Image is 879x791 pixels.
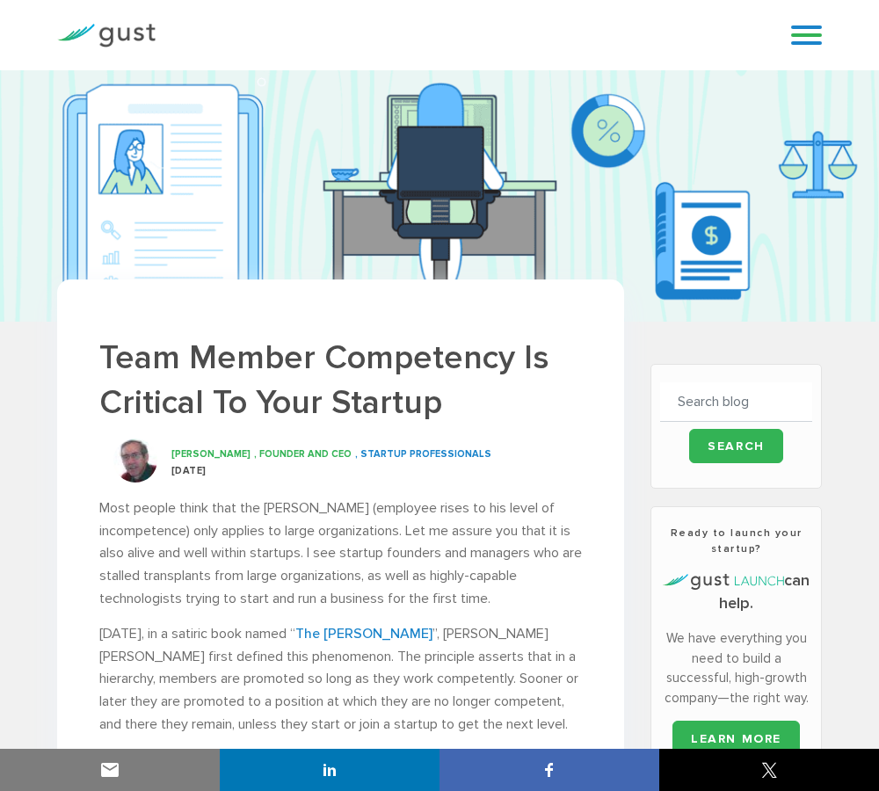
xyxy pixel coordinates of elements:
span: , Startup Professionals [355,448,491,460]
a: The [PERSON_NAME] [295,625,432,642]
input: Search blog [660,382,812,422]
a: LEARN MORE [672,721,800,756]
p: [DATE], in a satiric book named “ ”, [PERSON_NAME] [PERSON_NAME] first defined this phenomenon. T... [99,622,582,735]
p: Most people think that the [PERSON_NAME] (employee rises to his level of incompetence) only appli... [99,497,582,609]
img: facebook sharing button [539,759,560,780]
img: Gust Logo [57,24,156,47]
input: Search [689,429,783,463]
span: [PERSON_NAME] [171,448,251,460]
h1: Team Member Competency Is Critical To Your Startup [99,336,582,425]
img: twitter sharing button [759,759,780,780]
p: We have everything you need to build a successful, high-growth company—the right way. [660,628,812,708]
img: email sharing button [99,759,120,780]
img: linkedin sharing button [319,759,340,780]
h4: can help. [660,570,812,615]
span: , Founder and CEO [254,448,352,460]
h3: Ready to launch your startup? [660,525,812,556]
span: [DATE] [171,465,207,476]
img: Martin Zwilling [113,439,157,483]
